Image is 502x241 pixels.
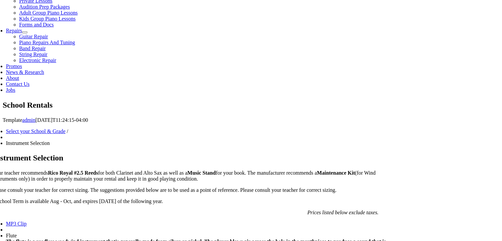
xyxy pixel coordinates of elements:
a: Band Repair [19,46,46,51]
button: Open submenu of Repairs [22,31,27,33]
span: / [67,128,68,134]
a: Jobs [6,87,15,93]
strong: Rico Royal #2.5 Reeds [48,170,98,176]
section: Page Title Bar [3,100,499,111]
a: Promos [6,63,22,69]
h1: School Rentals [3,100,499,111]
a: Repairs [6,28,22,33]
a: Forms and Docs [19,22,54,27]
a: Electronic Repair [19,57,56,63]
a: Adult Group Piano Lessons [19,10,78,16]
strong: Music Stand [187,170,216,176]
span: [DATE]T11:24:15-04:00 [35,117,88,123]
a: Select your School & Grade [6,128,65,134]
li: Instrument Selection [6,140,394,146]
a: MP3 Clip [6,221,27,226]
a: Contact Us [6,81,30,87]
span: Template [3,117,22,123]
a: Guitar Repair [19,34,48,39]
strong: Maintenance Kit [317,170,355,176]
a: String Repair [19,52,48,57]
a: Kids Group Piano Lessons [19,16,76,21]
a: About [6,75,19,81]
div: Flute [6,233,394,239]
a: admin [22,117,35,123]
a: News & Research [6,69,44,75]
a: Piano Repairs And Tuning [19,40,75,45]
a: Audition Prep Packages [19,4,70,10]
em: Prices listed below exclude taxes. [307,210,378,215]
